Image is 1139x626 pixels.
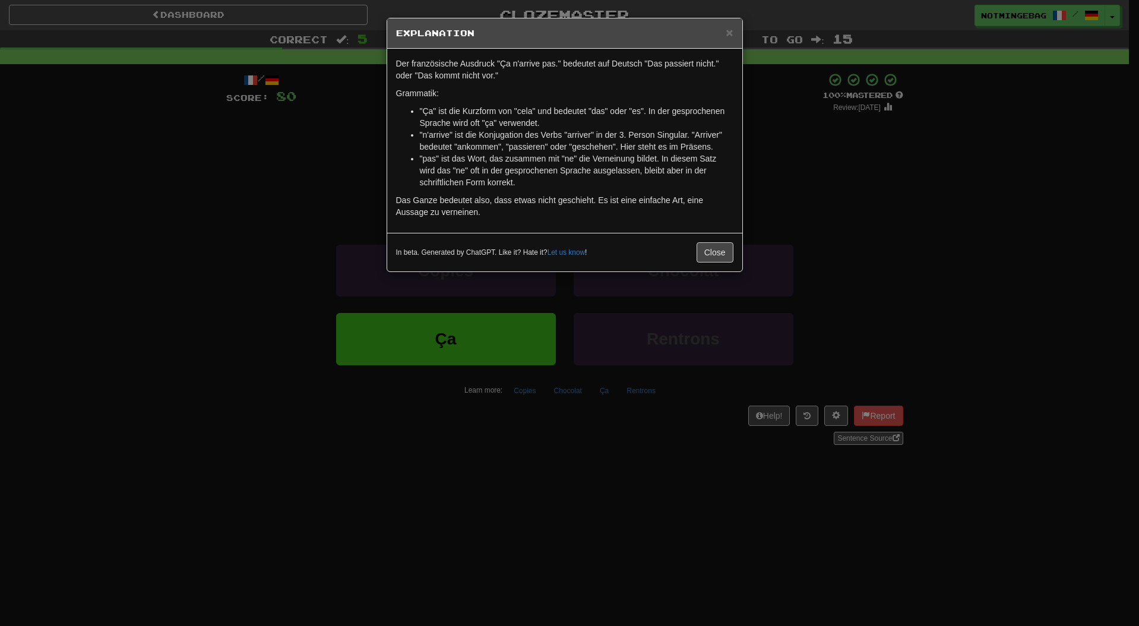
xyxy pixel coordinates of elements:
p: Das Ganze bedeutet also, dass etwas nicht geschieht. Es ist eine einfache Art, eine Aussage zu ve... [396,194,733,218]
li: "pas" ist das Wort, das zusammen mit "ne" die Verneinung bildet. In diesem Satz wird das "ne" oft... [420,153,733,188]
li: "Ça" ist die Kurzform von "cela" und bedeutet "das" oder "es". In der gesprochenen Sprache wird o... [420,105,733,129]
small: In beta. Generated by ChatGPT. Like it? Hate it? ! [396,248,587,258]
span: × [726,26,733,39]
li: "n'arrive" ist die Konjugation des Verbs "arriver" in der 3. Person Singular. "Arriver" bedeutet ... [420,129,733,153]
a: Let us know [548,248,585,257]
button: Close [697,242,733,263]
button: Close [726,26,733,39]
h5: Explanation [396,27,733,39]
p: Der französische Ausdruck "Ça n'arrive pas." bedeutet auf Deutsch "Das passiert nicht." oder "Das... [396,58,733,81]
p: Grammatik: [396,87,733,99]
